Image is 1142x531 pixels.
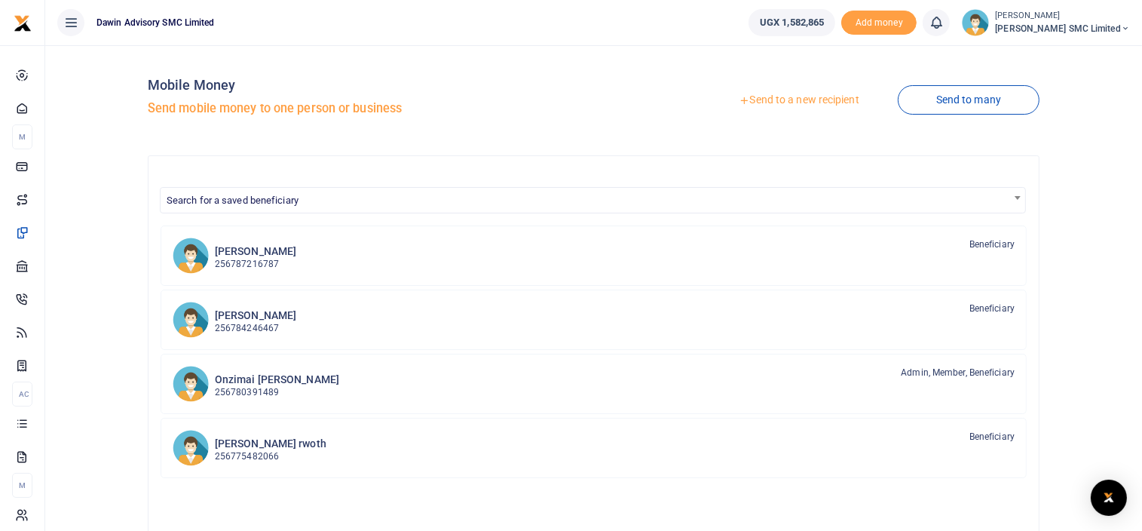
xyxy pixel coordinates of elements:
[962,9,989,36] img: profile-user
[749,9,835,36] a: UGX 1,582,865
[901,366,1015,379] span: Admin, Member, Beneficiary
[841,11,917,35] span: Add money
[215,309,296,322] h6: [PERSON_NAME]
[969,430,1015,444] span: Beneficiary
[161,418,1027,478] a: ROr [PERSON_NAME] rwoth 256775482066 Beneficiary
[898,85,1039,115] a: Send to many
[841,16,917,27] a: Add money
[173,430,209,466] img: ROr
[962,9,1130,36] a: profile-user [PERSON_NAME] [PERSON_NAME] SMC Limited
[841,11,917,35] li: Toup your wallet
[148,77,588,94] h4: Mobile Money
[700,87,897,114] a: Send to a new recipient
[742,9,841,36] li: Wallet ballance
[173,302,209,338] img: MG
[215,450,326,464] p: 256775482066
[215,257,296,272] p: 256787216787
[215,437,326,450] h6: [PERSON_NAME] rwoth
[215,245,296,258] h6: [PERSON_NAME]
[12,382,32,407] li: Ac
[12,124,32,149] li: M
[173,238,209,274] img: LO
[173,366,209,402] img: OFd
[215,385,339,400] p: 256780391489
[1091,480,1127,516] div: Open Intercom Messenger
[14,14,32,32] img: logo-small
[161,290,1027,350] a: MG [PERSON_NAME] 256784246467 Beneficiary
[161,226,1027,286] a: LO [PERSON_NAME] 256787216787 Beneficiary
[215,373,339,386] h6: Onzimai [PERSON_NAME]
[995,22,1130,35] span: [PERSON_NAME] SMC Limited
[969,302,1015,315] span: Beneficiary
[969,238,1015,251] span: Beneficiary
[12,473,32,498] li: M
[167,195,299,206] span: Search for a saved beneficiary
[148,101,588,116] h5: Send mobile money to one person or business
[161,354,1027,414] a: OFd Onzimai [PERSON_NAME] 256780391489 Admin, Member, Beneficiary
[160,187,1026,213] span: Search for a saved beneficiary
[161,188,1025,211] span: Search for a saved beneficiary
[995,10,1130,23] small: [PERSON_NAME]
[760,15,824,30] span: UGX 1,582,865
[14,17,32,28] a: logo-small logo-large logo-large
[215,321,296,336] p: 256784246467
[90,16,221,29] span: Dawin Advisory SMC Limited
